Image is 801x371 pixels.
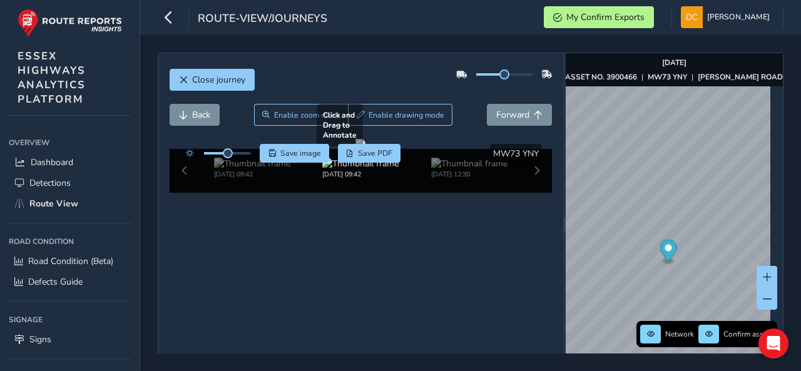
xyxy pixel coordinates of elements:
[322,158,399,170] img: Thumbnail frame
[260,144,329,163] button: Save
[18,9,122,37] img: rr logo
[254,104,349,126] button: Zoom
[565,72,783,82] div: | |
[681,6,703,28] img: diamond-layout
[487,104,552,126] button: Forward
[31,156,73,168] span: Dashboard
[214,158,290,170] img: Thumbnail frame
[698,72,783,82] strong: [PERSON_NAME] ROAD
[493,148,539,160] span: MW73 YNY
[496,109,529,121] span: Forward
[29,198,78,210] span: Route View
[431,158,508,170] img: Thumbnail frame
[9,251,131,272] a: Road Condition (Beta)
[18,49,86,106] span: ESSEX HIGHWAYS ANALYTICS PLATFORM
[9,272,131,292] a: Defects Guide
[9,173,131,193] a: Detections
[566,11,645,23] span: My Confirm Exports
[9,232,131,251] div: Road Condition
[758,328,788,358] div: Open Intercom Messenger
[648,72,687,82] strong: MW73 YNY
[348,104,452,126] button: Draw
[9,133,131,152] div: Overview
[660,240,676,265] div: Map marker
[431,170,508,179] div: [DATE] 12:30
[170,69,255,91] button: Close journey
[192,109,210,121] span: Back
[662,58,686,68] strong: [DATE]
[9,152,131,173] a: Dashboard
[28,276,83,288] span: Defects Guide
[565,72,637,82] strong: ASSET NO. 3900466
[170,104,220,126] button: Back
[192,74,245,86] span: Close journey
[322,170,399,179] div: [DATE] 09:42
[665,329,694,339] span: Network
[544,6,654,28] button: My Confirm Exports
[707,6,770,28] span: [PERSON_NAME]
[280,148,321,158] span: Save image
[9,329,131,350] a: Signs
[9,193,131,214] a: Route View
[29,177,71,189] span: Detections
[9,310,131,329] div: Signage
[681,6,774,28] button: [PERSON_NAME]
[274,110,340,120] span: Enable zoom mode
[29,333,51,345] span: Signs
[358,148,392,158] span: Save PDF
[723,329,773,339] span: Confirm assets
[28,255,113,267] span: Road Condition (Beta)
[214,170,290,179] div: [DATE] 09:42
[338,144,401,163] button: PDF
[369,110,444,120] span: Enable drawing mode
[198,11,327,28] span: route-view/journeys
